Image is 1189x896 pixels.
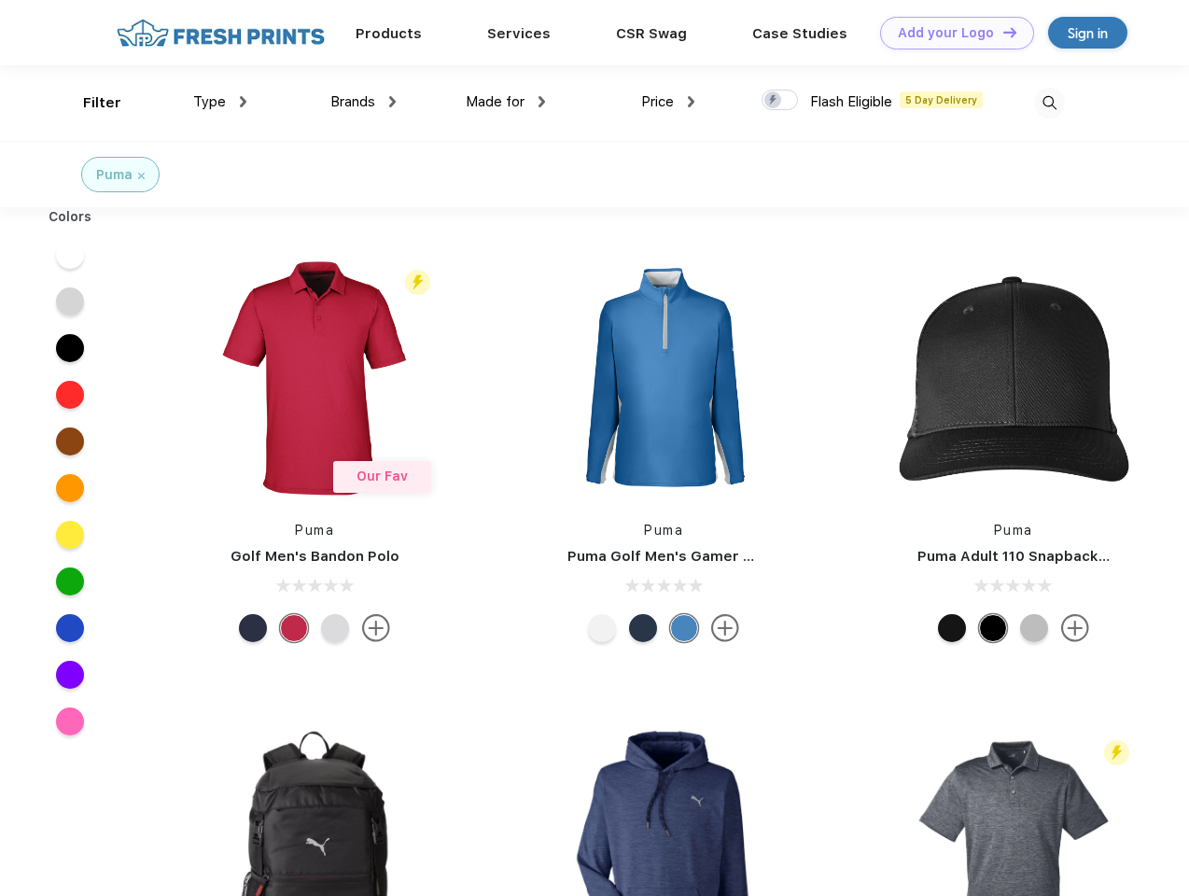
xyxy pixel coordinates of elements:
a: Puma Golf Men's Gamer Golf Quarter-Zip [567,548,862,565]
a: Puma [644,523,683,538]
img: more.svg [362,614,390,642]
div: Sign in [1068,22,1108,44]
div: Add your Logo [898,25,994,41]
div: Quarry with Brt Whit [1020,614,1048,642]
img: filter_cancel.svg [138,173,145,179]
img: dropdown.png [389,96,396,107]
span: Made for [466,93,525,110]
div: Pma Blk Pma Blk [979,614,1007,642]
div: Navy Blazer [629,614,657,642]
img: func=resize&h=266 [889,254,1138,502]
img: desktop_search.svg [1034,88,1065,119]
span: Flash Eligible [810,93,892,110]
div: High Rise [321,614,349,642]
img: func=resize&h=266 [190,254,439,502]
div: Bright White [588,614,616,642]
a: Puma [295,523,334,538]
a: Golf Men's Bandon Polo [231,548,399,565]
span: 5 Day Delivery [900,91,983,108]
img: more.svg [1061,614,1089,642]
img: flash_active_toggle.svg [1104,740,1129,765]
img: func=resize&h=266 [539,254,788,502]
span: Price [641,93,674,110]
img: dropdown.png [688,96,694,107]
a: Products [356,25,422,42]
div: Pma Blk with Pma Blk [938,614,966,642]
div: Bright Cobalt [670,614,698,642]
img: fo%20logo%202.webp [111,17,330,49]
img: dropdown.png [240,96,246,107]
span: Our Fav [357,469,408,483]
div: Navy Blazer [239,614,267,642]
span: Type [193,93,226,110]
a: Puma [994,523,1033,538]
a: Services [487,25,551,42]
img: flash_active_toggle.svg [405,270,430,295]
a: CSR Swag [616,25,687,42]
img: dropdown.png [539,96,545,107]
a: Sign in [1048,17,1127,49]
div: Filter [83,92,121,114]
img: DT [1003,27,1016,37]
div: Ski Patrol [280,614,308,642]
div: Colors [35,207,106,227]
div: Puma [96,165,133,185]
img: more.svg [711,614,739,642]
span: Brands [330,93,375,110]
